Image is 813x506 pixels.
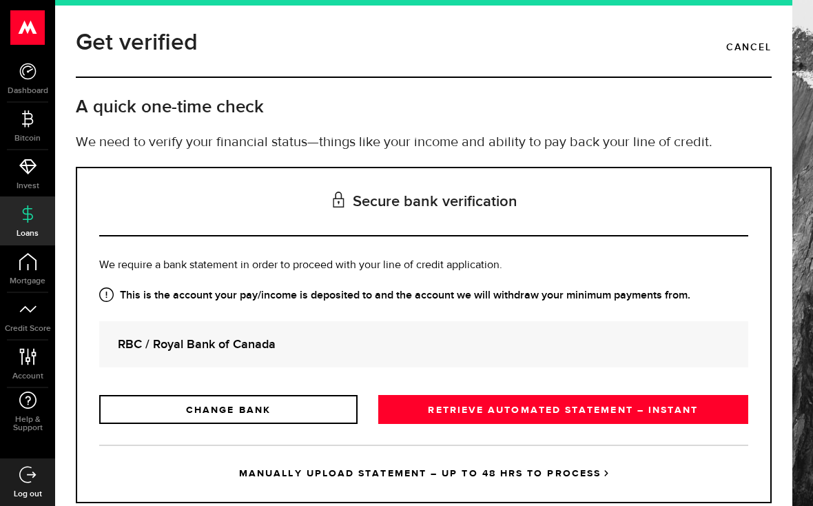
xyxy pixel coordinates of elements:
strong: This is the account your pay/income is deposited to and the account we will withdraw your minimum... [99,287,748,304]
strong: RBC / Royal Bank of Canada [118,335,730,354]
h2: A quick one-time check [76,96,772,119]
a: Cancel [726,36,772,59]
p: We need to verify your financial status—things like your income and ability to pay back your line... [76,132,772,153]
h1: Get verified [76,25,198,61]
iframe: LiveChat chat widget [755,448,813,506]
h3: Secure bank verification [99,168,748,236]
a: CHANGE BANK [99,395,358,424]
span: We require a bank statement in order to proceed with your line of credit application. [99,260,502,271]
a: RETRIEVE AUTOMATED STATEMENT – INSTANT [378,395,748,424]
